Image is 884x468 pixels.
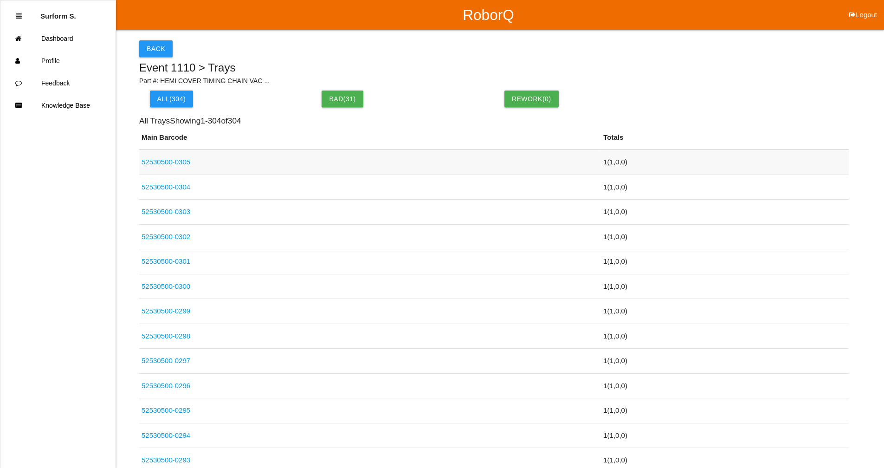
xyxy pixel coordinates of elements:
[142,307,190,315] a: 52530500-0299
[322,91,363,107] button: Bad(31)
[601,423,849,448] td: 1 ( 1 , 0 , 0 )
[601,398,849,423] td: 1 ( 1 , 0 , 0 )
[142,406,190,414] a: 52530500-0295
[142,183,190,191] a: 52530500-0304
[601,274,849,299] td: 1 ( 1 , 0 , 0 )
[142,357,190,364] a: 52530500-0297
[142,257,190,265] a: 52530500-0301
[601,132,849,150] th: Totals
[139,76,849,86] p: Part #: HEMI COVER TIMING CHAIN VAC ...
[0,27,116,50] a: Dashboard
[142,208,190,215] a: 52530500-0303
[142,456,190,464] a: 52530500-0293
[139,132,601,150] th: Main Barcode
[601,373,849,398] td: 1 ( 1 , 0 , 0 )
[0,50,116,72] a: Profile
[40,5,76,20] p: Surform Scheduler surform Scheduler
[601,249,849,274] td: 1 ( 1 , 0 , 0 )
[142,282,190,290] a: 52530500-0300
[601,200,849,225] td: 1 ( 1 , 0 , 0 )
[601,349,849,374] td: 1 ( 1 , 0 , 0 )
[139,117,849,125] h6: All Trays Showing 1 - 304 of 304
[142,332,190,340] a: 52530500-0298
[0,72,116,94] a: Feedback
[601,150,849,175] td: 1 ( 1 , 0 , 0 )
[601,299,849,324] td: 1 ( 1 , 0 , 0 )
[139,62,849,74] h5: Event 1110 > Trays
[142,158,190,166] a: 52530500-0305
[142,431,190,439] a: 52530500-0294
[150,91,194,107] button: All(304)
[139,40,173,57] button: Back
[16,5,22,27] div: Close
[601,324,849,349] td: 1 ( 1 , 0 , 0 )
[504,91,559,107] button: Rework(0)
[142,233,190,240] a: 52530500-0302
[601,175,849,200] td: 1 ( 1 , 0 , 0 )
[0,94,116,117] a: Knowledge Base
[601,224,849,249] td: 1 ( 1 , 0 , 0 )
[142,382,190,390] a: 52530500-0296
